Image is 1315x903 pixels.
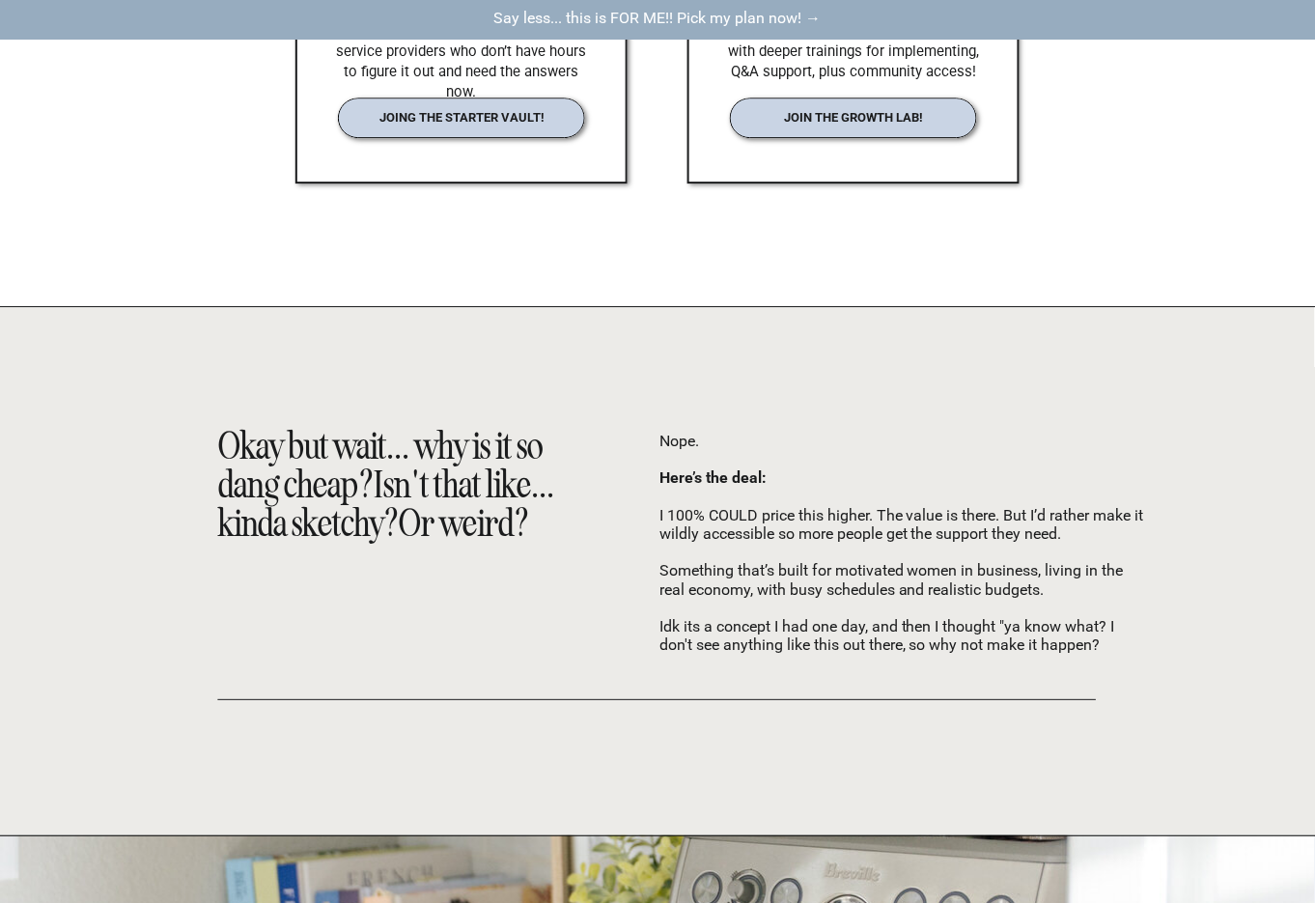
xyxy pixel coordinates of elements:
[440,9,875,31] a: Say less... this is FOR ME!! Pick my plan now! →
[218,427,598,553] h3: Okay but wait... why is it so dang cheap? Isn't that like... kinda sketchy? Or weird?
[360,110,564,125] a: joing the starter vault!
[328,21,595,86] p: Quick, clear business resources for service providers who don’t have hours to figure it out and n...
[716,21,992,86] p: Like a business coach in your back pocket with deeper trainings for implementing, Q&A support, pl...
[659,432,1145,645] p: Nope. I 100% COULD price this higher. The value is there. But I’d rather make it wildly accessibl...
[659,468,767,487] b: Here’s the deal:
[752,110,956,125] a: join the growth lab!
